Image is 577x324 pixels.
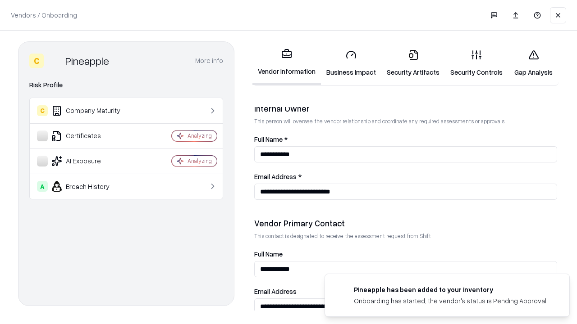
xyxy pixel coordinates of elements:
div: C [29,54,44,68]
p: This person will oversee the vendor relationship and coordinate any required assessments or appro... [254,117,557,125]
div: Breach History [37,181,145,192]
p: This contact is designated to receive the assessment request from Shift [254,232,557,240]
a: Security Controls [445,42,508,84]
button: More info [195,53,223,69]
a: Vendor Information [252,41,321,85]
a: Gap Analysis [508,42,559,84]
a: Business Impact [321,42,381,84]
label: Email Address [254,288,557,295]
label: Email Address * [254,173,557,180]
a: Security Artifacts [381,42,445,84]
img: pineappleenergy.com [336,285,347,296]
div: Vendor Primary Contact [254,218,557,229]
label: Full Name * [254,136,557,143]
div: C [37,105,48,116]
label: Full Name [254,251,557,257]
div: Internal Owner [254,103,557,114]
img: Pineapple [47,54,62,68]
div: Pineapple [65,54,109,68]
div: Risk Profile [29,80,223,90]
div: Analyzing [188,132,212,139]
div: Certificates [37,130,145,141]
div: Company Maturity [37,105,145,116]
p: Vendors / Onboarding [11,10,77,20]
div: A [37,181,48,192]
div: Analyzing [188,157,212,165]
div: Pineapple has been added to your inventory [354,285,548,294]
div: AI Exposure [37,156,145,166]
div: Onboarding has started, the vendor's status is Pending Approval. [354,296,548,306]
